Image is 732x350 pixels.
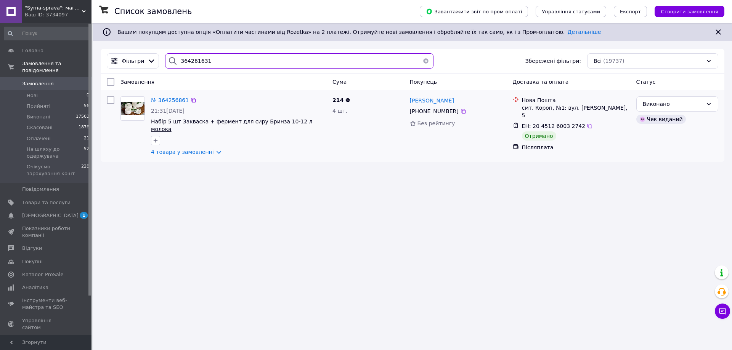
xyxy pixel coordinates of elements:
[22,317,71,331] span: Управління сайтом
[122,57,144,65] span: Фільтри
[410,97,454,104] a: [PERSON_NAME]
[636,79,656,85] span: Статус
[418,53,433,69] button: Очистить
[151,149,214,155] a: 4 товара у замовленні
[647,8,724,14] a: Створити замовлення
[121,102,144,115] img: Фото товару
[151,108,185,114] span: 21:31[DATE]
[715,304,730,319] button: Чат з покупцем
[27,146,84,160] span: На шляху до одержувача
[22,284,48,291] span: Аналітика
[151,97,189,103] a: № 364256861
[536,6,606,17] button: Управління статусами
[410,97,454,104] span: [PERSON_NAME]
[165,53,433,69] input: Пошук за номером замовлення, ПІБ покупця, номером телефону, Email, номером накладної
[27,135,51,142] span: Оплачені
[25,5,82,11] span: "Syrna-sprava": магазин для справжніх сироварів!
[513,79,569,85] span: Доставка та оплата
[661,9,718,14] span: Створити замовлення
[84,103,89,110] span: 56
[81,163,89,177] span: 228
[22,225,71,239] span: Показники роботи компанії
[120,96,145,121] a: Фото товару
[332,97,350,103] span: 214 ₴
[417,120,455,126] span: Без рейтингу
[614,6,647,17] button: Експорт
[636,115,686,124] div: Чек виданий
[655,6,724,17] button: Створити замовлення
[522,96,630,104] div: Нова Пошта
[522,104,630,119] div: смт. Короп, №1: вул. [PERSON_NAME], 5
[22,60,91,74] span: Замовлення та повідомлення
[87,92,89,99] span: 0
[332,108,347,114] span: 4 шт.
[22,245,42,252] span: Відгуки
[22,297,71,311] span: Інструменти веб-майстра та SEO
[594,57,602,65] span: Всі
[25,11,91,18] div: Ваш ID: 3734097
[332,79,347,85] span: Cума
[27,113,50,120] span: Виконані
[22,47,43,54] span: Головна
[22,212,79,219] span: [DEMOGRAPHIC_DATA]
[620,9,641,14] span: Експорт
[522,123,586,129] span: ЕН: 20 4512 6003 2742
[420,6,528,17] button: Завантажити звіт по пром-оплаті
[22,199,71,206] span: Товари та послуги
[525,57,581,65] span: Збережені фільтри:
[410,79,437,85] span: Покупець
[408,106,460,117] div: [PHONE_NUMBER]
[603,58,624,64] span: (19737)
[522,131,556,141] div: Отримано
[151,118,313,132] a: Набір 5 шт Закваска + фермент для сиру Бринза 10-12 л молока
[114,7,192,16] h1: Список замовлень
[80,212,88,219] span: 1
[522,144,630,151] div: Післяплата
[76,113,89,120] span: 17503
[117,29,601,35] span: Вашим покупцям доступна опція «Оплатити частинами від Rozetka» на 2 платежі. Отримуйте нові замов...
[22,186,59,193] span: Повідомлення
[120,79,154,85] span: Замовлення
[27,92,38,99] span: Нові
[426,8,522,15] span: Завантажити звіт по пром-оплаті
[84,146,89,160] span: 52
[542,9,600,14] span: Управління статусами
[27,163,81,177] span: Очікуємо зарахування кошт
[643,100,703,108] div: Виконано
[4,27,90,40] input: Пошук
[22,80,54,87] span: Замовлення
[568,29,601,35] a: Детальніше
[27,103,50,110] span: Прийняті
[22,258,43,265] span: Покупці
[27,124,53,131] span: Скасовані
[84,135,89,142] span: 21
[22,271,63,278] span: Каталог ProSale
[79,124,89,131] span: 1876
